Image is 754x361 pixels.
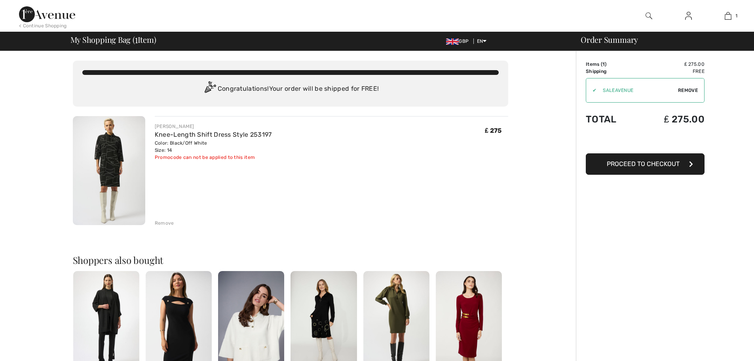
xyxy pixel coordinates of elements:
[155,131,272,138] a: Knee-Length Shift Dress Style 253197
[708,11,747,21] a: 1
[602,61,605,67] span: 1
[685,11,692,21] img: My Info
[637,61,705,68] td: ₤ 275.00
[586,133,705,151] iframe: PayPal
[637,106,705,133] td: ₤ 275.00
[19,6,75,22] img: 1ère Avenue
[446,38,459,45] img: UK Pound
[678,87,698,94] span: Remove
[586,87,596,94] div: ✔
[446,38,472,44] span: GBP
[586,68,637,75] td: Shipping
[607,160,680,168] span: Proceed to Checkout
[155,139,272,154] div: Color: Black/Off White Size: 14
[155,154,272,161] div: Promocode can not be applied to this item
[70,36,156,44] span: My Shopping Bag ( Item)
[155,220,174,227] div: Remove
[73,255,508,265] h2: Shoppers also bought
[596,78,678,102] input: Promo code
[646,11,652,21] img: search the website
[571,36,749,44] div: Order Summary
[202,81,218,97] img: Congratulation2.svg
[637,68,705,75] td: Free
[725,11,731,21] img: My Bag
[679,11,698,21] a: Sign In
[735,12,737,19] span: 1
[586,61,637,68] td: Items ( )
[82,81,499,97] div: Congratulations! Your order will be shipped for FREE!
[155,123,272,130] div: [PERSON_NAME]
[73,116,145,225] img: Knee-Length Shift Dress Style 253197
[485,127,501,134] span: ₤ 275
[586,153,705,175] button: Proceed to Checkout
[135,34,138,44] span: 1
[586,106,637,133] td: Total
[19,22,67,29] div: < Continue Shopping
[477,38,487,44] span: EN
